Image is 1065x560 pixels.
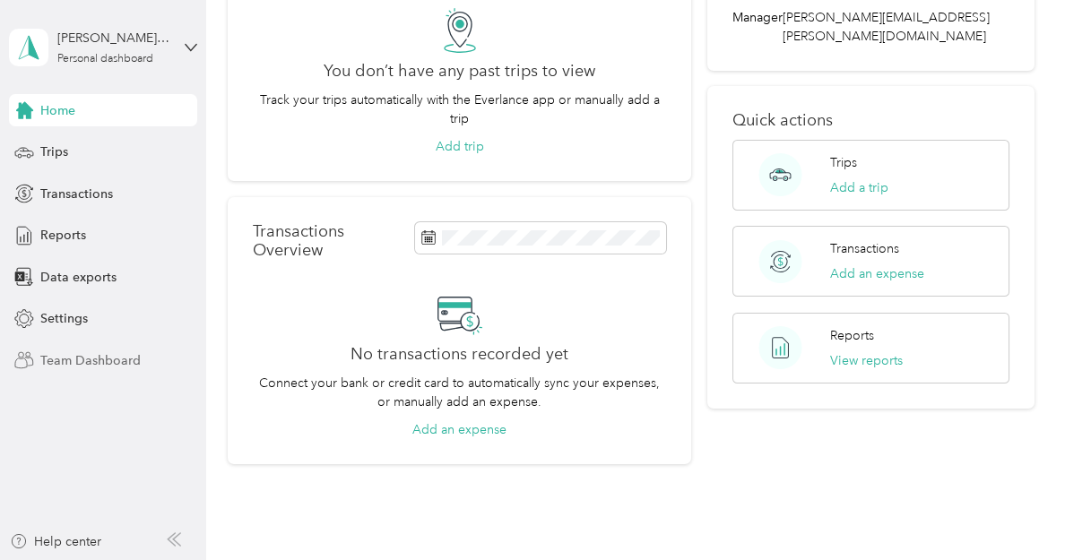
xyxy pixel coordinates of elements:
button: Help center [10,532,101,551]
button: Add trip [436,137,484,156]
p: Transactions Overview [253,222,406,260]
p: Track your trips automatically with the Everlance app or manually add a trip [253,90,666,128]
span: Trips [40,142,68,161]
iframe: Everlance-gr Chat Button Frame [965,460,1065,560]
button: View reports [830,351,903,370]
span: Team Dashboard [40,351,141,370]
span: Manager [732,8,783,46]
h2: No transactions recorded yet [351,345,568,364]
button: Add a trip [830,178,888,197]
p: Connect your bank or credit card to automatically sync your expenses, or manually add an expense. [253,374,666,411]
p: Reports [830,326,874,345]
button: Add an expense [830,264,924,283]
span: Transactions [40,185,113,203]
p: Quick actions [732,111,1009,130]
h2: You don’t have any past trips to view [324,62,595,81]
div: [PERSON_NAME][EMAIL_ADDRESS][PERSON_NAME][DOMAIN_NAME] [57,29,169,47]
span: Settings [40,309,88,328]
span: Home [40,101,75,120]
p: Transactions [830,239,899,258]
span: [PERSON_NAME][EMAIL_ADDRESS][PERSON_NAME][DOMAIN_NAME] [783,10,990,44]
span: Data exports [40,268,117,287]
div: Personal dashboard [57,54,153,65]
p: Trips [830,153,857,172]
button: Add an expense [412,420,507,439]
span: Reports [40,226,86,245]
